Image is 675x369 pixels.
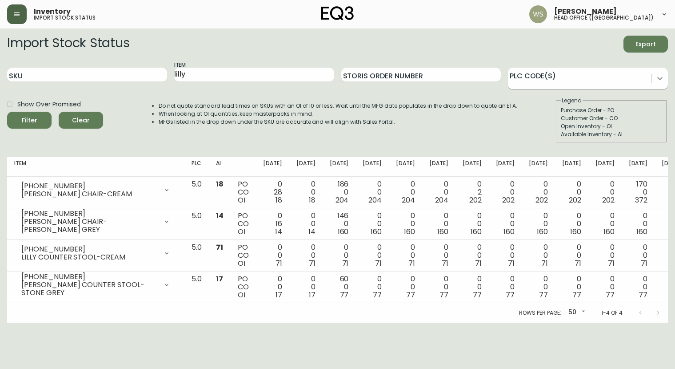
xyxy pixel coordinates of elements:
[21,245,158,253] div: [PHONE_NUMBER]
[14,275,177,295] div: [PHONE_NUMBER][PERSON_NAME] COUNTER STOOL-STONE GREY
[336,195,349,205] span: 204
[216,242,223,252] span: 71
[508,258,515,268] span: 71
[603,227,615,237] span: 160
[439,290,448,300] span: 77
[7,36,129,53] h2: Import Stock Status
[330,275,349,299] div: 60 0
[296,275,316,299] div: 0 0
[471,227,482,237] span: 160
[363,180,382,204] div: 0 0
[184,157,209,177] th: PLC
[636,227,647,237] span: 160
[602,195,615,205] span: 202
[629,180,648,204] div: 170 0
[442,258,448,268] span: 71
[539,290,548,300] span: 77
[561,106,662,114] div: Purchase Order - PO
[529,275,548,299] div: 0 0
[623,36,668,53] button: Export
[389,157,422,177] th: [DATE]
[238,243,249,268] div: PO CO
[238,275,249,299] div: PO CO
[340,290,349,300] span: 77
[537,227,548,237] span: 160
[561,114,662,122] div: Customer Order - CO
[296,180,316,204] div: 0 0
[22,115,37,126] div: Filter
[7,157,184,177] th: Item
[34,8,71,15] span: Inventory
[554,15,654,20] h5: head office ([GEOGRAPHIC_DATA])
[396,243,415,268] div: 0 0
[309,290,316,300] span: 17
[209,157,231,177] th: AI
[641,258,647,268] span: 71
[429,212,448,236] div: 0 0
[263,212,282,236] div: 0 16
[562,243,581,268] div: 0 0
[622,157,655,177] th: [DATE]
[342,258,349,268] span: 71
[506,290,515,300] span: 77
[309,258,316,268] span: 71
[184,177,209,208] td: 5.0
[14,180,177,200] div: [PHONE_NUMBER][PERSON_NAME] CHAIR-CREAM
[373,290,382,300] span: 77
[429,243,448,268] div: 0 0
[496,275,515,299] div: 0 0
[238,227,245,237] span: OI
[437,227,448,237] span: 160
[402,195,415,205] span: 204
[296,243,316,268] div: 0 0
[639,290,647,300] span: 77
[238,195,245,205] span: OI
[601,309,623,317] p: 1-4 of 4
[463,212,482,236] div: 0 0
[396,212,415,236] div: 0 0
[276,195,282,205] span: 18
[263,275,282,299] div: 0 0
[569,195,581,205] span: 202
[355,157,389,177] th: [DATE]
[323,157,356,177] th: [DATE]
[275,227,282,237] span: 14
[276,290,282,300] span: 17
[59,112,103,129] button: Clear
[14,243,177,263] div: [PHONE_NUMBER]LILLY COUNTER STOOL-CREAM
[21,182,158,190] div: [PHONE_NUMBER]
[159,118,518,126] li: MFGs listed in the drop down under the SKU are accurate and will align with Sales Portal.
[529,243,548,268] div: 0 0
[595,180,615,204] div: 0 0
[575,258,581,268] span: 71
[263,180,282,204] div: 0 28
[463,275,482,299] div: 0 0
[396,275,415,299] div: 0 0
[529,212,548,236] div: 0 0
[429,275,448,299] div: 0 0
[330,212,349,236] div: 146 0
[562,275,581,299] div: 0 0
[473,290,482,300] span: 77
[184,272,209,303] td: 5.0
[469,195,482,205] span: 202
[519,309,561,317] p: Rows per page:
[631,39,661,50] span: Export
[570,227,581,237] span: 160
[7,112,52,129] button: Filter
[21,281,158,297] div: [PERSON_NAME] COUNTER STOOL-STONE GREY
[489,157,522,177] th: [DATE]
[396,180,415,204] div: 0 0
[216,274,223,284] span: 17
[159,102,518,110] li: Do not quote standard lead times on SKUs with an OI of 10 or less. Wait until the MFG date popula...
[554,8,617,15] span: [PERSON_NAME]
[555,157,588,177] th: [DATE]
[529,180,548,204] div: 0 0
[363,212,382,236] div: 0 0
[238,180,249,204] div: PO CO
[535,195,548,205] span: 202
[21,273,158,281] div: [PHONE_NUMBER]
[595,275,615,299] div: 0 0
[256,157,289,177] th: [DATE]
[338,227,349,237] span: 160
